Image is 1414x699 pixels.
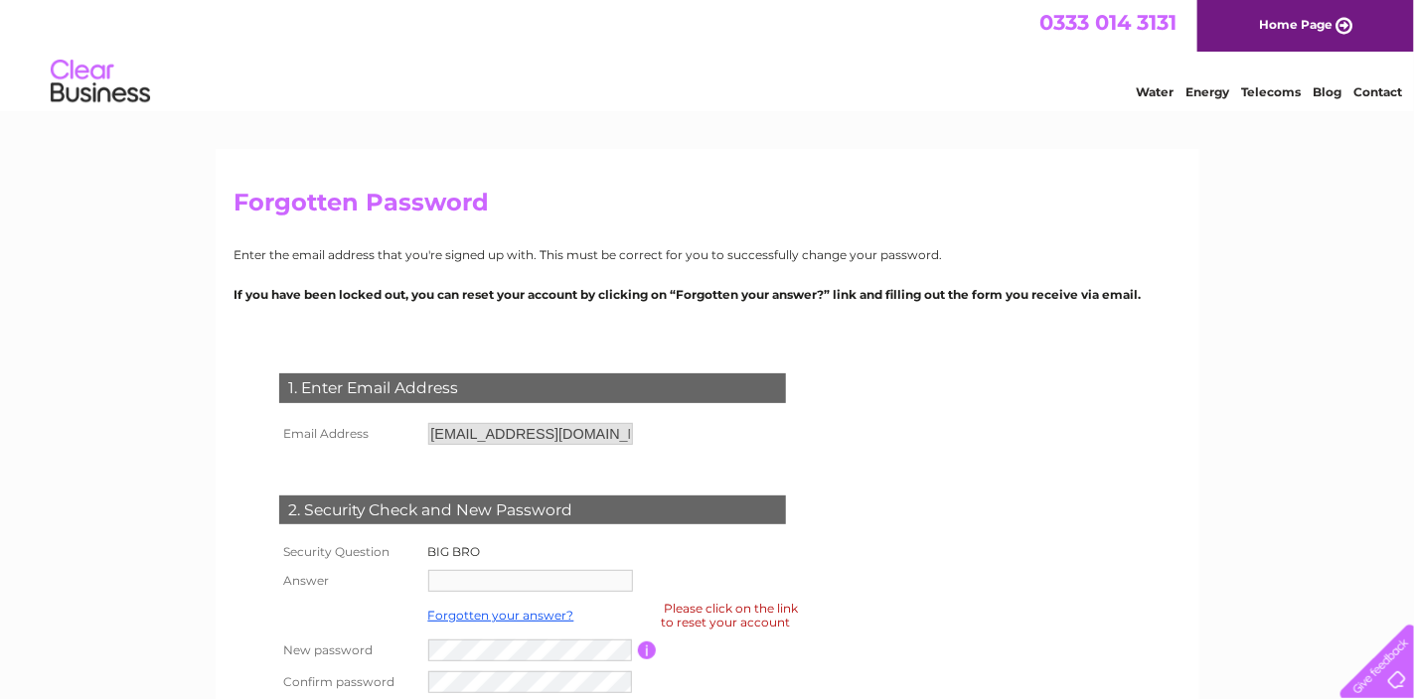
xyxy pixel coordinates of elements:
[1313,84,1341,99] a: Blog
[274,666,423,698] th: Confirm password
[662,598,799,632] div: Please click on the link to reset your account
[279,495,786,525] div: 2. Security Check and New Password
[235,189,1180,226] h2: Forgotten Password
[238,11,1178,96] div: Clear Business is a trading name of Verastar Limited (registered in [GEOGRAPHIC_DATA] No. 3667643...
[50,52,151,112] img: logo.png
[428,608,574,623] a: Forgotten your answer?
[235,245,1180,264] p: Enter the email address that you're signed up with. This must be correct for you to successfully ...
[235,285,1180,304] p: If you have been locked out, you can reset your account by clicking on “Forgotten your answer?” l...
[274,418,423,450] th: Email Address
[1136,84,1174,99] a: Water
[1185,84,1229,99] a: Energy
[274,634,423,666] th: New password
[1039,10,1177,35] a: 0333 014 3131
[1353,84,1402,99] a: Contact
[274,539,423,565] th: Security Question
[428,544,481,559] label: BIG BRO
[279,373,786,403] div: 1. Enter Email Address
[638,641,657,659] input: Information
[274,565,423,597] th: Answer
[1241,84,1301,99] a: Telecoms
